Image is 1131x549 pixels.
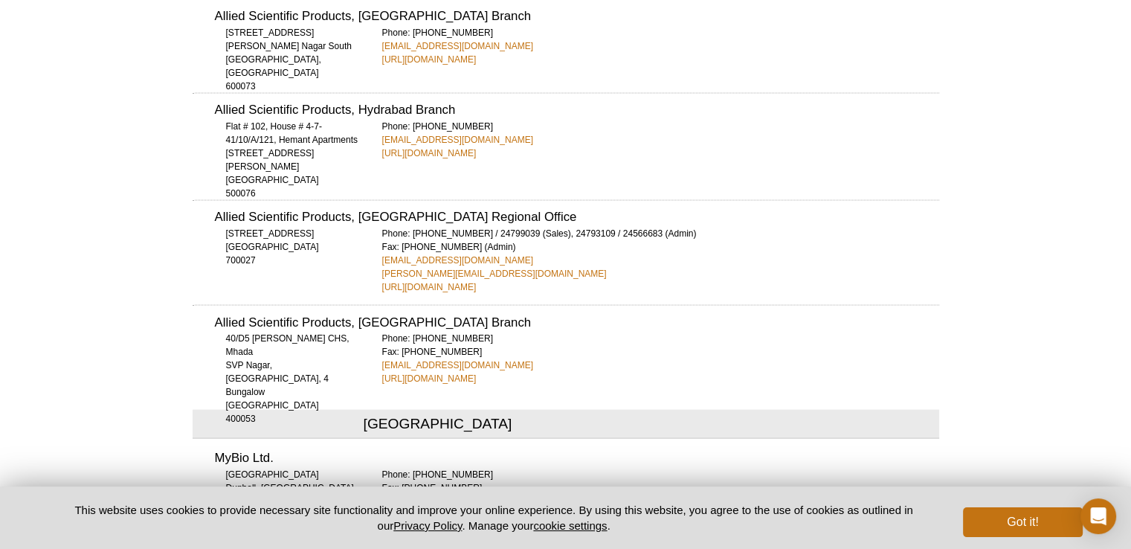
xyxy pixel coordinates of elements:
[215,227,364,267] div: [STREET_ADDRESS] [GEOGRAPHIC_DATA] 700027
[382,227,939,294] div: Phone: [PHONE_NUMBER] / 24799039 (Sales), 24793109 / 24566683 (Admin) Fax: [PHONE_NUMBER] (Admin)
[382,120,939,160] div: Phone: [PHONE_NUMBER]
[215,26,364,93] div: [STREET_ADDRESS] [PERSON_NAME] Nagar South [GEOGRAPHIC_DATA], [GEOGRAPHIC_DATA] 600073
[382,254,607,280] a: [EMAIL_ADDRESS][DOMAIN_NAME][PERSON_NAME][EMAIL_ADDRESS][DOMAIN_NAME]
[963,507,1082,537] button: Got it!
[382,53,477,66] a: [URL][DOMAIN_NAME]
[533,519,607,532] button: cookie settings
[1080,498,1116,534] div: Open Intercom Messenger
[382,332,939,385] div: Phone: [PHONE_NUMBER] Fax: [PHONE_NUMBER]
[215,10,939,23] h3: Allied Scientific Products, [GEOGRAPHIC_DATA] Branch
[382,39,533,53] a: [EMAIL_ADDRESS][DOMAIN_NAME]
[382,133,533,147] a: [EMAIL_ADDRESS][DOMAIN_NAME]
[215,452,939,465] h3: MyBio Ltd.
[215,211,939,224] h3: Allied Scientific Products, [GEOGRAPHIC_DATA] Regional Office
[215,468,364,495] div: [GEOGRAPHIC_DATA] Dunbell, [GEOGRAPHIC_DATA]
[382,26,939,66] div: Phone: [PHONE_NUMBER]
[393,519,462,532] a: Privacy Policy
[382,280,477,294] a: [URL][DOMAIN_NAME]
[215,120,364,200] div: Flat # 102, House # 4-7-41/10/A/121, Hemant Apartments [STREET_ADDRESS][PERSON_NAME] [GEOGRAPHIC_...
[382,359,533,372] a: [EMAIL_ADDRESS][DOMAIN_NAME]
[215,317,939,330] h3: Allied Scientific Products, [GEOGRAPHIC_DATA] Branch
[382,372,477,385] a: [URL][DOMAIN_NAME]
[193,410,939,439] h2: [GEOGRAPHIC_DATA]
[49,502,939,533] p: This website uses cookies to provide necessary site functionality and improve your online experie...
[215,104,939,117] h3: Allied Scientific Products, Hydrabad Branch
[382,468,939,521] div: Phone: [PHONE_NUMBER] Fax: [PHONE_NUMBER]
[382,147,477,160] a: [URL][DOMAIN_NAME]
[215,332,364,426] div: 40/D5 [PERSON_NAME] CHS, Mhada SVP Nagar, [GEOGRAPHIC_DATA], 4 Bungalow [GEOGRAPHIC_DATA] 400053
